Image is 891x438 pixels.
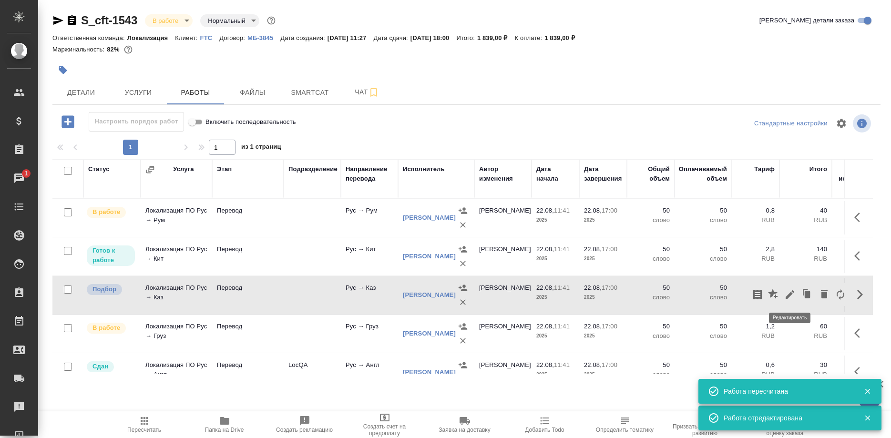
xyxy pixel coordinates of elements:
span: Работы [173,87,218,99]
a: [PERSON_NAME] [403,330,456,337]
p: 30 [784,360,827,370]
td: Локализация ПО Рус → Груз [141,317,212,350]
a: [PERSON_NAME] [403,253,456,260]
p: Локализация [127,34,175,41]
p: 17:00 [602,207,617,214]
span: из 1 страниц [241,141,281,155]
div: Исполнитель выполняет работу [86,206,136,219]
div: Можно подбирать исполнителей [86,283,136,296]
button: Удалить [456,218,470,232]
p: слово [679,293,727,302]
div: Дата завершения [584,164,622,183]
p: Договор: [219,34,247,41]
p: 17:00 [602,245,617,253]
a: S_cft-1543 [81,14,137,27]
p: Перевод [217,206,279,215]
span: [PERSON_NAME] детали заказа [759,16,854,25]
td: Локализация ПО Рус → Каз [141,278,212,312]
p: 40 [784,206,827,215]
p: 22.08, [584,284,602,291]
div: split button [752,116,830,131]
p: 2025 [584,370,622,379]
a: FTC [200,33,220,41]
p: 22.08, [584,245,602,253]
div: Подразделение [288,164,338,174]
span: Детали [58,87,104,99]
button: Добавить тэг [52,60,73,81]
p: слово [679,254,727,264]
p: Ответственная команда: [52,34,127,41]
svg: Подписаться [368,87,379,98]
span: Файлы [230,87,276,99]
button: Назначить [456,358,470,372]
td: Рус → Кит [341,240,398,273]
p: слово [632,215,670,225]
div: Общий объем [632,164,670,183]
td: Рус → Каз [341,278,398,312]
p: 60 [784,322,827,331]
p: 2025 [584,215,622,225]
p: 50 [632,322,670,331]
td: [PERSON_NAME] [474,317,532,350]
button: Здесь прячутся важные кнопки [849,244,871,267]
p: [DATE] 11:27 [328,34,374,41]
button: Здесь прячутся важные кнопки [849,322,871,345]
td: [PERSON_NAME] [474,201,532,234]
p: 22.08, [584,323,602,330]
button: Заменить [832,283,849,306]
p: RUB [784,215,827,225]
p: Дата создания: [280,34,327,41]
p: 50 [679,283,727,293]
button: Назначить [456,319,470,334]
button: 270.00 RUB; [122,43,134,56]
button: Клонировать [798,283,816,306]
td: Рус → Рум [341,201,398,234]
p: 11:41 [554,284,570,291]
span: Чат [344,86,390,98]
p: 22.08, [584,207,602,214]
td: Локализация ПО Рус → Кит [141,240,212,273]
td: LocQA [284,356,341,389]
button: Нормальный [205,17,248,25]
p: 2025 [536,331,574,341]
div: Автор изменения [479,164,527,183]
p: 1 839,00 ₽ [544,34,582,41]
p: RUB [784,370,827,379]
span: Настроить таблицу [830,112,853,135]
a: [PERSON_NAME] [403,368,456,376]
p: 22.08, [536,361,554,368]
p: 50 [632,360,670,370]
td: [PERSON_NAME] [474,356,532,389]
p: 50 [679,360,727,370]
button: В работе [150,17,181,25]
p: 50 [679,244,727,254]
p: RUB [737,215,775,225]
p: 50 [679,206,727,215]
div: Итого [809,164,827,174]
p: 17:00 [602,284,617,291]
p: 2025 [584,254,622,264]
p: В работе [92,323,120,333]
span: Посмотреть информацию [853,114,873,132]
td: Локализация ПО Рус → Рум [141,201,212,234]
td: [PERSON_NAME] [474,240,532,273]
p: Дата сдачи: [373,34,410,41]
p: 2,8 [737,244,775,254]
a: МБ-3845 [247,33,280,41]
td: [PERSON_NAME] [474,278,532,312]
div: Оплачиваемый объем [679,164,727,183]
p: 0,6 [737,360,775,370]
p: 11:41 [554,245,570,253]
td: Локализация ПО Рус → Англ [141,356,212,389]
p: 22.08, [536,245,554,253]
button: Скопировать ссылку [66,15,78,26]
td: Рус → Англ [341,356,398,389]
p: Готов к работе [92,246,129,265]
button: Добавить оценку [766,283,782,306]
span: 1 [19,169,33,178]
div: Тариф [754,164,775,174]
a: [PERSON_NAME] [403,291,456,298]
span: Включить последовательность [205,117,296,127]
p: слово [632,370,670,379]
button: Добавить работу [55,112,81,132]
